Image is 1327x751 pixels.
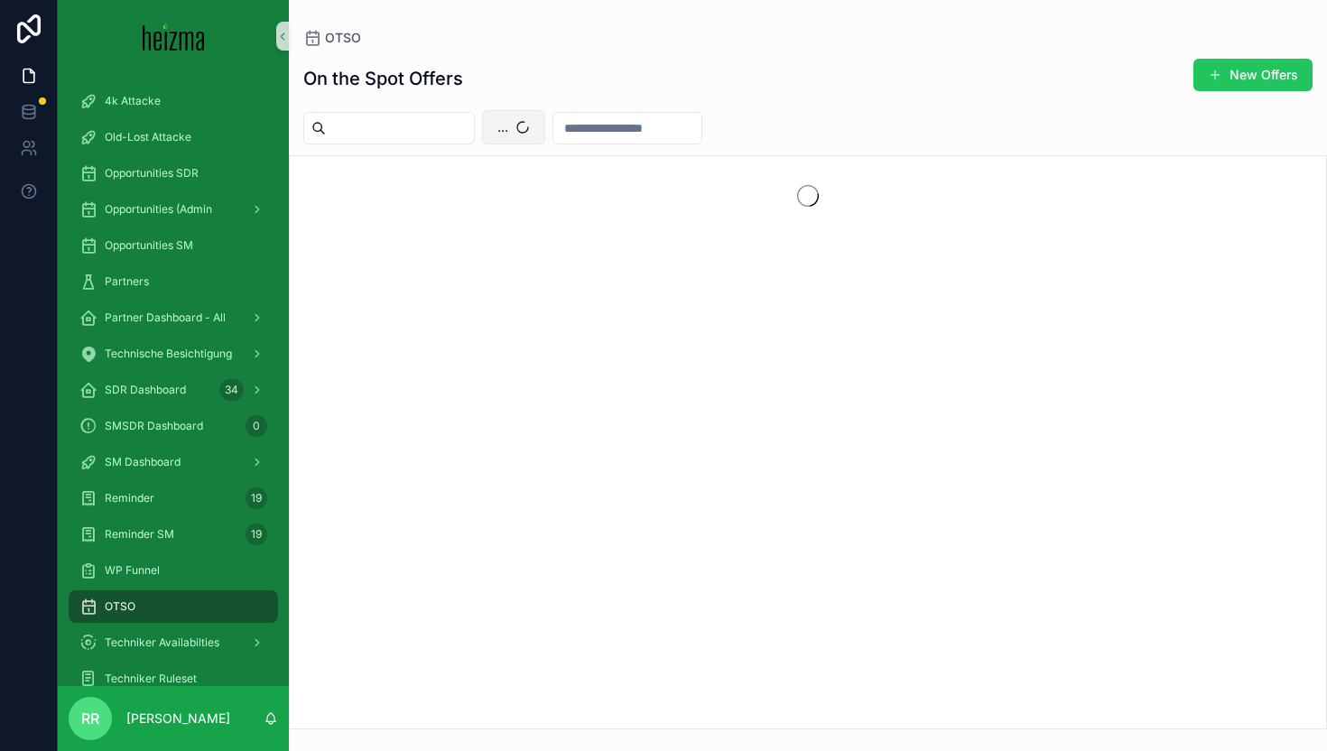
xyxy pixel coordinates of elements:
span: Partners [105,274,149,289]
span: Reminder [105,491,154,505]
a: SMSDR Dashboard0 [69,410,278,442]
img: App logo [143,22,205,51]
span: Old-Lost Attacke [105,130,191,144]
a: Partner Dashboard - All [69,301,278,334]
span: RR [81,708,99,729]
span: SDR Dashboard [105,383,186,397]
a: Opportunities (Admin [69,193,278,226]
span: Opportunities SDR [105,166,199,181]
a: Techniker Ruleset [69,663,278,695]
span: WP Funnel [105,563,160,578]
div: 0 [246,415,267,437]
a: Old-Lost Attacke [69,121,278,153]
div: scrollable content [58,72,289,686]
a: Opportunities SDR [69,157,278,190]
a: WP Funnel [69,554,278,587]
h1: On the Spot Offers [303,66,463,91]
span: Techniker Availabilties [105,635,219,650]
a: Technische Besichtigung [69,338,278,370]
a: Partners [69,265,278,298]
p: [PERSON_NAME] [126,709,230,728]
span: SM Dashboard [105,455,181,469]
span: Opportunities SM [105,238,193,253]
span: Technische Besichtigung [105,347,232,361]
a: SDR Dashboard34 [69,374,278,406]
a: Techniker Availabilties [69,626,278,659]
div: 34 [219,379,244,401]
span: 4k Attacke [105,94,161,108]
a: OTSO [303,29,361,47]
a: Reminder19 [69,482,278,515]
div: 19 [246,524,267,545]
a: Opportunities SM [69,229,278,262]
button: New Offers [1193,59,1313,91]
span: Partner Dashboard - All [105,311,226,325]
span: Opportunities (Admin [105,202,212,217]
a: Reminder SM19 [69,518,278,551]
div: 19 [246,487,267,509]
span: Techniker Ruleset [105,672,197,686]
span: Reminder SM [105,527,174,542]
span: SMSDR Dashboard [105,419,203,433]
span: OTSO [105,599,135,614]
a: 4k Attacke [69,85,278,117]
a: OTSO [69,590,278,623]
button: Select Button [482,110,545,144]
span: ... [497,118,508,136]
span: OTSO [325,29,361,47]
a: SM Dashboard [69,446,278,478]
